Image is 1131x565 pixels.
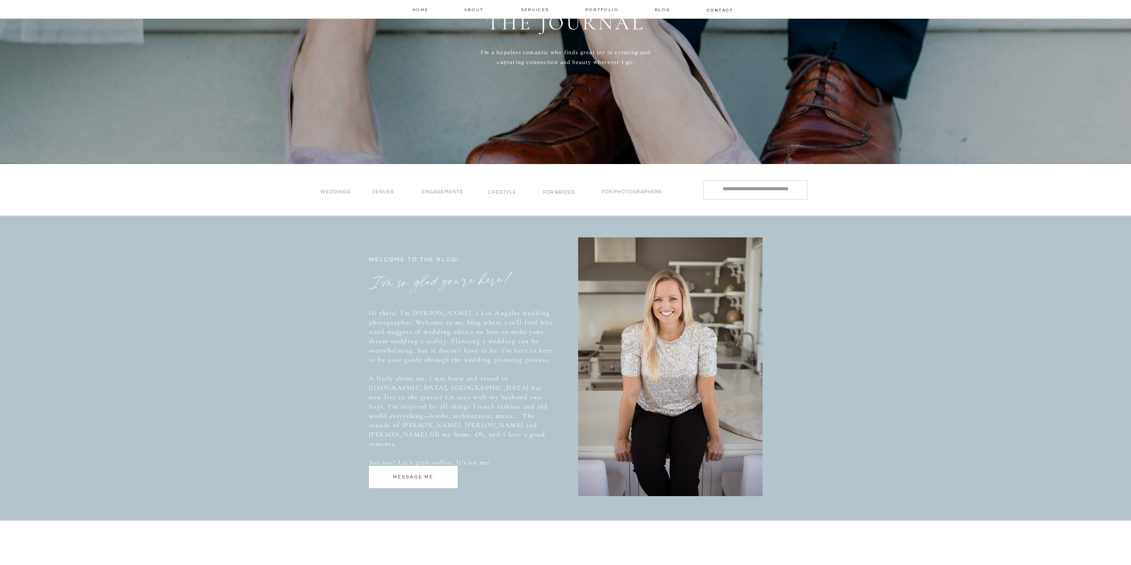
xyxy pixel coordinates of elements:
[369,473,458,481] a: message me
[707,7,732,12] a: contact
[543,189,578,199] a: for brides
[488,189,522,199] a: lifestyle
[372,189,408,198] a: VENUES
[464,7,486,13] a: about
[412,7,429,12] a: home
[585,7,620,13] a: Portfolio
[472,48,659,77] p: I'm a hopeless romantic who finds great joy in creating and capturing connection and beauty where...
[369,255,480,264] p: WELCOME TO THE BLOG!
[602,189,669,198] a: for photographers
[521,7,551,12] a: services
[422,189,472,198] a: Engagements
[369,269,529,290] h2: I'm so glad you're here!
[369,309,557,447] h2: Hi there! I'm [PERSON_NAME], a Los Angeles wedding photographer. Welcome to my blog where you'll ...
[320,189,356,198] a: Weddings
[399,11,733,48] h1: THE JOURNAL
[655,7,672,13] a: Blog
